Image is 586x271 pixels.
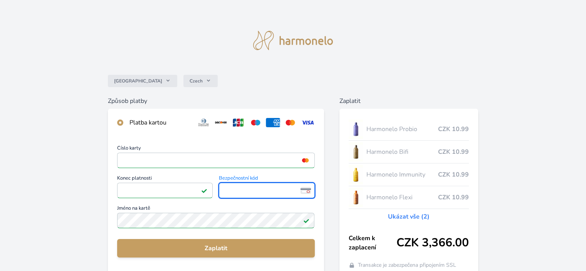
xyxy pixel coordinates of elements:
[114,78,162,84] span: [GEOGRAPHIC_DATA]
[349,120,363,139] img: CLEAN_PROBIO_se_stinem_x-lo.jpg
[117,213,314,228] input: Jméno na kartěPlatné pole
[196,118,211,127] img: diners.svg
[201,187,207,194] img: Platné pole
[121,185,209,196] iframe: Iframe pro datum vypršení platnosti
[249,118,263,127] img: maestro.svg
[349,234,396,252] span: Celkem k zaplacení
[108,96,324,106] h6: Způsob platby
[129,118,190,127] div: Platba kartou
[222,185,311,196] iframe: Iframe pro bezpečnostní kód
[300,157,311,164] img: mc
[388,212,430,221] a: Ukázat vše (2)
[117,146,314,153] span: Číslo karty
[283,118,297,127] img: mc.svg
[438,125,469,134] span: CZK 10.99
[358,261,456,269] span: Transakce je zabezpečena připojením SSL
[301,118,315,127] img: visa.svg
[190,78,203,84] span: Czech
[108,75,177,87] button: [GEOGRAPHIC_DATA]
[303,217,309,224] img: Platné pole
[438,147,469,157] span: CZK 10.99
[366,193,438,202] span: Harmonelo Flexi
[123,244,308,253] span: Zaplatit
[266,118,280,127] img: amex.svg
[349,188,363,207] img: CLEAN_FLEXI_se_stinem_x-hi_(1)-lo.jpg
[117,206,314,213] span: Jméno na kartě
[117,176,213,183] span: Konec platnosti
[366,147,438,157] span: Harmonelo Bifi
[183,75,218,87] button: Czech
[214,118,228,127] img: discover.svg
[253,31,333,50] img: logo.svg
[349,165,363,184] img: IMMUNITY_se_stinem_x-lo.jpg
[366,170,438,179] span: Harmonelo Immunity
[438,193,469,202] span: CZK 10.99
[219,176,314,183] span: Bezpečnostní kód
[339,96,478,106] h6: Zaplatit
[366,125,438,134] span: Harmonelo Probio
[396,236,469,250] span: CZK 3,366.00
[349,142,363,162] img: CLEAN_BIFI_se_stinem_x-lo.jpg
[121,155,311,166] iframe: Iframe pro číslo karty
[117,239,314,258] button: Zaplatit
[231,118,245,127] img: jcb.svg
[438,170,469,179] span: CZK 10.99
